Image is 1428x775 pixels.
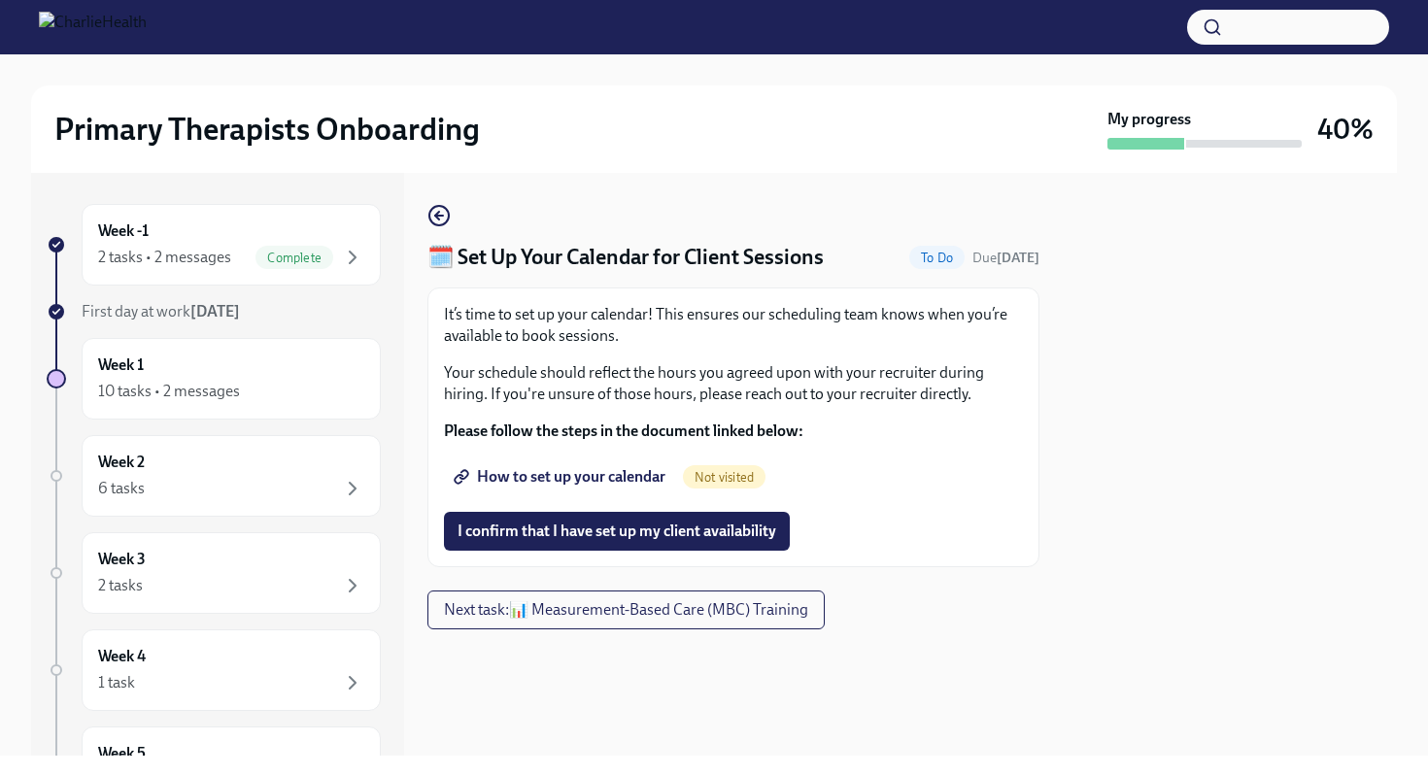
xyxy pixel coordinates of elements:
button: Next task:📊 Measurement-Based Care (MBC) Training [427,590,825,629]
a: Week 41 task [47,629,381,711]
h2: Primary Therapists Onboarding [54,110,480,149]
div: 10 tasks • 2 messages [98,381,240,402]
div: 2 tasks • 2 messages [98,247,231,268]
h3: 40% [1317,112,1374,147]
a: Week 32 tasks [47,532,381,614]
strong: My progress [1107,109,1191,130]
h4: 🗓️ Set Up Your Calendar for Client Sessions [427,243,824,272]
h6: Week -1 [98,220,149,242]
span: Not visited [683,470,765,485]
span: August 20th, 2025 09:00 [972,249,1039,267]
h6: Week 5 [98,743,146,764]
a: Week -12 tasks • 2 messagesComplete [47,204,381,286]
div: 6 tasks [98,478,145,499]
span: Next task : 📊 Measurement-Based Care (MBC) Training [444,600,808,620]
strong: [DATE] [997,250,1039,266]
div: 2 tasks [98,575,143,596]
span: Due [972,250,1039,266]
span: To Do [909,251,965,265]
h6: Week 1 [98,354,144,376]
strong: [DATE] [190,302,240,320]
p: It’s time to set up your calendar! This ensures our scheduling team knows when you’re available t... [444,304,1023,347]
span: I confirm that I have set up my client availability [458,522,776,541]
span: Complete [255,251,333,265]
strong: Please follow the steps in the document linked below: [444,421,803,440]
h6: Week 2 [98,452,145,473]
h6: Week 4 [98,646,146,667]
p: Your schedule should reflect the hours you agreed upon with your recruiter during hiring. If you'... [444,362,1023,405]
a: How to set up your calendar [444,457,679,496]
a: Week 110 tasks • 2 messages [47,338,381,420]
span: First day at work [82,302,240,320]
span: How to set up your calendar [458,467,665,487]
button: I confirm that I have set up my client availability [444,512,790,551]
a: First day at work[DATE] [47,301,381,322]
h6: Week 3 [98,549,146,570]
a: Week 26 tasks [47,435,381,517]
img: CharlieHealth [39,12,147,43]
div: 1 task [98,672,135,693]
